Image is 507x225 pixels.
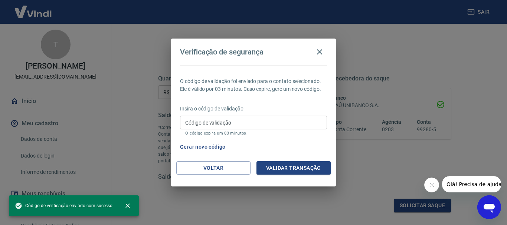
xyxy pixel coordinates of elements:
p: Insira o código de validação [180,105,327,113]
span: Olá! Precisa de ajuda? [4,5,62,11]
iframe: Mensagem da empresa [442,176,501,192]
button: Gerar novo código [177,140,229,154]
h4: Verificação de segurança [180,47,264,56]
button: close [120,198,136,214]
span: Código de verificação enviado com sucesso. [15,202,114,209]
button: Voltar [176,161,251,175]
button: Validar transação [256,161,331,175]
iframe: Fechar mensagem [424,178,439,192]
iframe: Botão para abrir a janela de mensagens [477,195,501,219]
p: O código de validação foi enviado para o contato selecionado. Ele é válido por 03 minutos. Caso e... [180,77,327,93]
p: O código expira em 03 minutos. [185,131,322,136]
